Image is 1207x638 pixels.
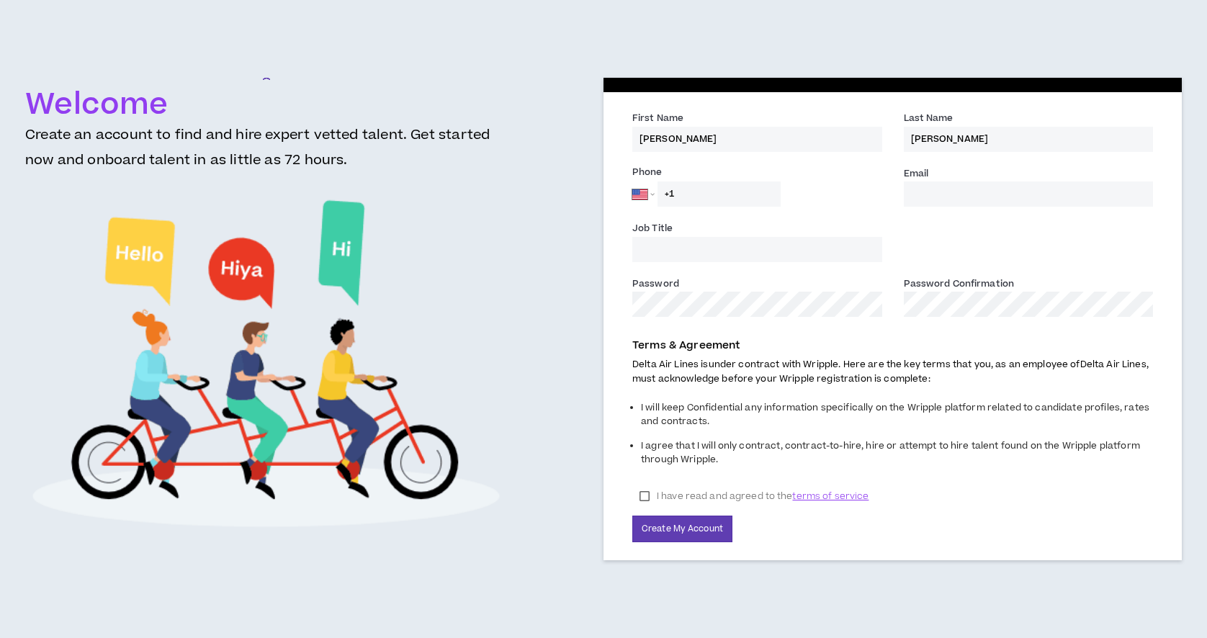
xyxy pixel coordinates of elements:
p: Terms & Agreement [632,338,1153,354]
h1: Welcome [25,88,507,122]
label: Password [632,277,679,293]
label: Last Name [904,112,954,127]
li: I will keep Confidential any information specifically on the Wripple platform related to candidat... [641,397,1153,436]
button: Create My Account [632,516,732,542]
label: Email [904,167,929,183]
label: First Name [632,112,683,127]
h3: Create an account to find and hire expert vetted talent. Get started now and onboard talent in as... [25,122,507,184]
p: Delta Air Lines is under contract with Wripple. Here are the key terms that you, as an employee o... [632,358,1153,385]
label: Phone [632,166,882,181]
label: I have read and agreed to the [632,485,876,507]
img: Welcome to Wripple [31,184,501,545]
li: I agree that I will only contract, contract-to-hire, hire or attempt to hire talent found on the ... [641,436,1153,474]
label: Job Title [632,222,673,238]
label: Password Confirmation [904,277,1015,293]
span: terms of service [792,489,869,503]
